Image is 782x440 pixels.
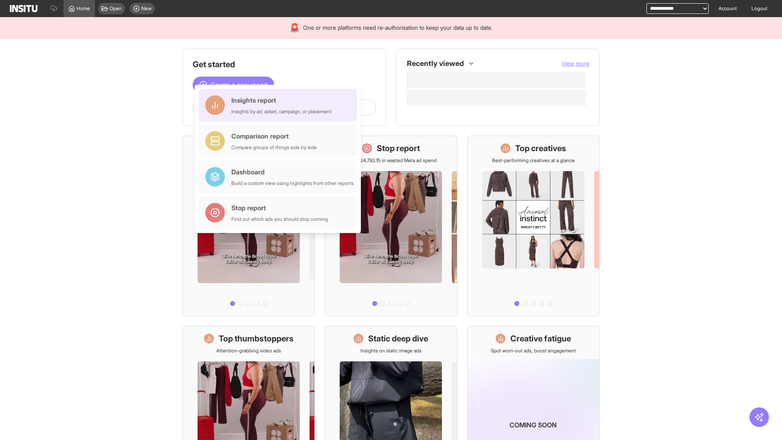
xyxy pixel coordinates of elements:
[231,216,328,222] div: Find out which ads you should stop running
[211,80,268,90] span: Create a new report
[231,180,354,187] div: Build a custom view using highlights from other reports
[368,333,428,344] h1: Static deep dive
[303,24,492,32] span: One or more platforms need re-authorisation to keep your data up to date.
[219,333,294,344] h1: Top thumbstoppers
[492,157,575,164] p: Best-performing creatives at a glance
[110,5,122,12] span: Open
[231,144,317,151] div: Compare groups of things side by side
[231,108,332,115] div: Insights by ad, adset, campaign, or placement
[290,22,300,33] div: 🚨
[231,95,332,105] div: Insights report
[193,77,274,93] button: Create a new report
[182,136,315,316] a: What's live nowSee all active ads instantly
[467,136,600,316] a: Top creativesBest-performing creatives at a glance
[325,136,457,316] a: Stop reportSave £24,792.15 in wasted Meta ad spend
[562,60,589,67] span: View more
[515,143,566,154] h1: Top creatives
[231,131,317,141] div: Comparison report
[77,5,90,12] span: Home
[231,167,354,177] div: Dashboard
[193,59,376,70] h1: Get started
[141,5,152,12] span: New
[231,203,328,213] div: Stop report
[216,348,281,354] p: Attention-grabbing video ads
[345,157,437,164] p: Save £24,792.15 in wasted Meta ad spend
[360,348,422,354] p: Insights on static image ads
[10,5,37,12] img: Logo
[377,143,420,154] h1: Stop report
[562,59,589,68] button: View more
